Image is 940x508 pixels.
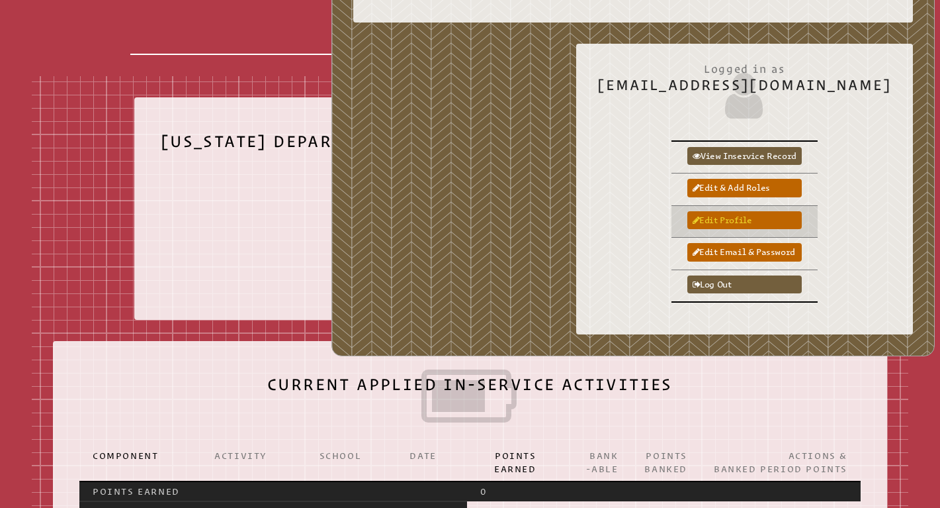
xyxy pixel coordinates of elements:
[597,56,892,122] h2: [EMAIL_ADDRESS][DOMAIN_NAME]
[79,367,861,433] h2: Current Applied In-Service Activities
[320,449,384,462] p: School
[687,211,802,229] a: Edit profile
[644,449,687,476] p: Points Banked
[563,449,619,476] p: Bank -able
[597,56,892,77] span: Logged in as
[687,147,802,165] a: View inservice record
[480,485,536,498] p: 0
[409,449,453,462] p: Date
[714,449,847,476] p: Actions & Banked Period Points
[687,243,802,261] a: Edit email & password
[93,485,454,498] p: Points Earned
[687,276,802,293] a: Log out
[93,449,188,462] p: Component
[214,449,292,462] p: Activity
[480,449,536,476] p: Points Earned
[161,124,779,169] h2: [US_STATE] Department of Education Certification #993490
[687,179,802,197] a: Edit & add roles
